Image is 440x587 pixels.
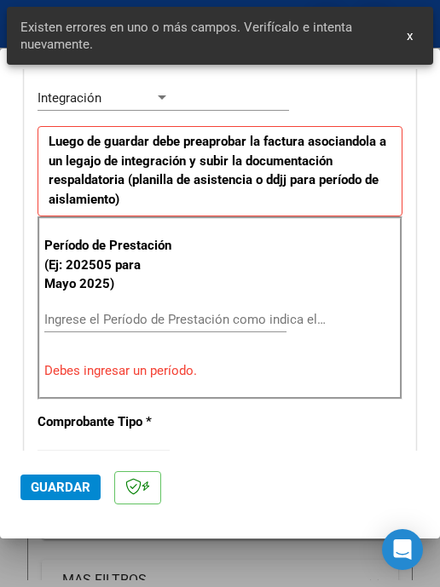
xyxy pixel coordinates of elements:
[38,90,101,106] span: Integración
[20,19,386,53] span: Existen errores en uno o más campos. Verifícalo e intenta nuevamente.
[393,20,426,51] button: x
[382,529,423,570] div: Open Intercom Messenger
[38,450,92,465] span: Factura C
[49,134,386,207] strong: Luego de guardar debe preaprobar la factura asociandola a un legajo de integración y subir la doc...
[44,236,173,294] p: Período de Prestación (Ej: 202505 para Mayo 2025)
[44,361,396,381] p: Debes ingresar un período.
[31,480,90,495] span: Guardar
[407,28,413,43] span: x
[20,475,101,500] button: Guardar
[38,412,166,432] p: Comprobante Tipo *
